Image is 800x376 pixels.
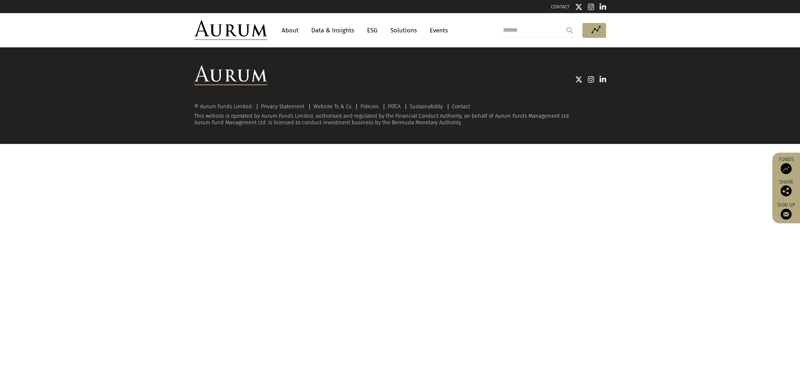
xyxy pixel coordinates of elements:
a: Sustainability [410,103,443,110]
img: Linkedin icon [600,76,606,83]
img: Linkedin icon [600,3,606,11]
a: CONTACT [551,4,570,9]
img: Instagram icon [588,76,594,83]
a: Data & Insights [308,24,358,37]
div: This website is operated by Aurum Funds Limited, authorised and regulated by the Financial Conduc... [194,103,606,126]
img: Aurum Logo [194,66,267,85]
a: About [278,24,302,37]
img: Twitter icon [575,3,582,11]
img: Twitter icon [575,76,582,83]
img: Aurum [194,20,267,40]
a: Contact [452,103,470,110]
a: Solutions [387,24,421,37]
a: ESG [363,24,381,37]
a: Events [426,24,448,37]
div: © Aurum Funds Limited [194,104,255,109]
input: Submit [562,23,577,38]
a: Policies [360,103,379,110]
a: Privacy Statement [261,103,304,110]
a: Website Ts & Cs [313,103,351,110]
img: Instagram icon [588,3,594,11]
a: FATCA [388,103,401,110]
